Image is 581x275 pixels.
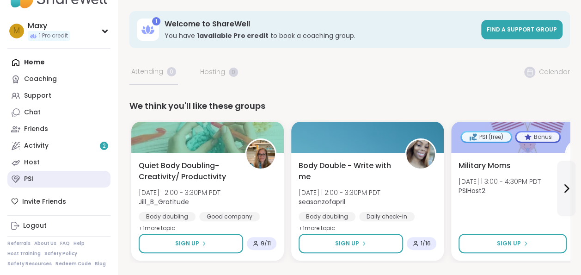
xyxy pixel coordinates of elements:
span: Military Moms [459,160,511,171]
h3: You have to book a coaching group. [165,31,476,40]
span: Body Double - Write with me [299,160,395,182]
div: Bonus [516,132,559,142]
b: seasonzofapril [299,197,345,206]
button: Sign Up [459,234,567,253]
a: About Us [34,240,56,247]
span: Sign Up [175,239,199,248]
a: Activity2 [7,137,110,154]
a: PSI [7,171,110,187]
div: Coaching [24,75,57,84]
a: Referrals [7,240,31,247]
div: Body doubling [299,212,355,221]
img: seasonzofapril [406,140,435,169]
div: Chat [24,108,41,117]
a: Find a support group [481,20,563,39]
a: Help [73,240,85,247]
a: Blog [95,261,106,267]
div: PSI (free) [462,132,511,142]
b: Jill_B_Gratitude [139,197,189,206]
span: 9 / 11 [261,240,271,247]
div: Daily check-in [359,212,415,221]
span: 2 [103,142,106,150]
span: Sign Up [497,239,521,248]
div: Body doubling [139,212,196,221]
a: Support [7,87,110,104]
div: PSI [24,175,33,184]
div: 1 [152,17,160,25]
div: Good company [199,212,260,221]
button: Sign Up [139,234,243,253]
span: Find a support group [487,25,557,33]
div: Invite Friends [7,193,110,210]
button: Sign Up [299,234,403,253]
b: PSIHost2 [459,186,485,195]
a: Chat [7,104,110,121]
span: 1 Pro credit [39,32,68,40]
div: Friends [24,125,48,134]
span: Sign Up [335,239,359,248]
a: Redeem Code [55,261,91,267]
a: Logout [7,218,110,234]
span: [DATE] | 3:00 - 4:30PM PDT [459,177,541,186]
h3: Welcome to ShareWell [165,19,476,29]
span: M [13,25,20,37]
div: Support [24,91,51,100]
div: Maxy [28,21,70,31]
img: Jill_B_Gratitude [246,140,275,169]
a: Friends [7,121,110,137]
div: Logout [23,221,47,231]
a: Coaching [7,71,110,87]
span: [DATE] | 2:00 - 3:30PM PDT [139,188,220,197]
a: Safety Policy [44,250,77,257]
div: Activity [24,141,49,150]
div: Host [24,158,40,167]
span: Quiet Body Doubling- Creativity/ Productivity [139,160,235,182]
div: We think you'll like these groups [129,100,570,112]
a: Host [7,154,110,171]
span: 1 / 16 [421,240,431,247]
b: 1 available Pro credit [197,31,269,40]
a: Safety Resources [7,261,52,267]
a: FAQ [60,240,70,247]
span: [DATE] | 2:00 - 3:30PM PDT [299,188,380,197]
a: Host Training [7,250,41,257]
